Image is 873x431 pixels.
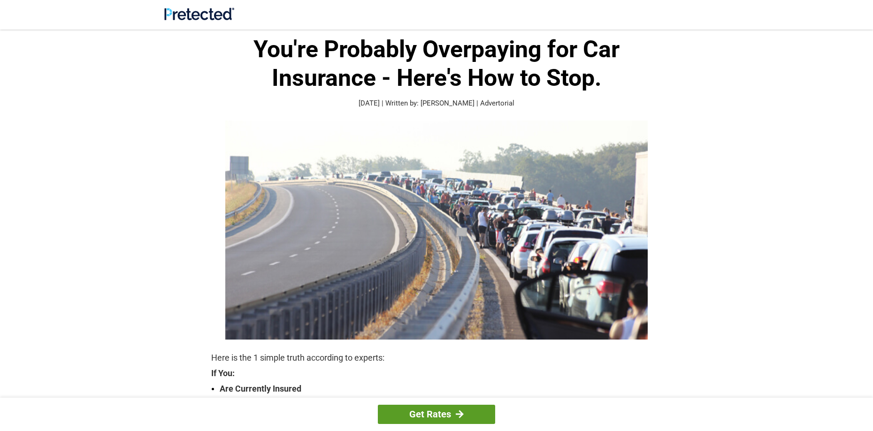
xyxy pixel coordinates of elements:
img: Site Logo [164,8,234,20]
p: [DATE] | Written by: [PERSON_NAME] | Advertorial [211,98,662,109]
strong: Are Currently Insured [220,382,662,395]
strong: Are Over The Age Of [DEMOGRAPHIC_DATA] [220,395,662,408]
h1: You're Probably Overpaying for Car Insurance - Here's How to Stop. [211,35,662,92]
a: Get Rates [378,405,495,424]
a: Site Logo [164,13,234,22]
strong: If You: [211,369,662,378]
p: Here is the 1 simple truth according to experts: [211,351,662,364]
